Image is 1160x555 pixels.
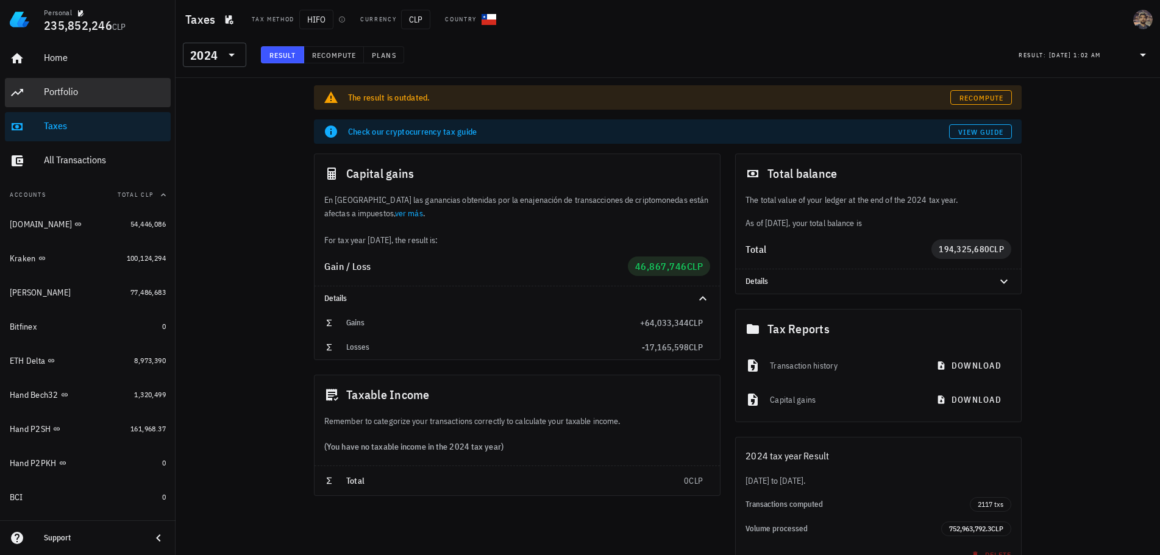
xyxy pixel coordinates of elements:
a: All Transactions [5,146,171,175]
div: Total balance [736,154,1021,193]
a: Taxes [5,112,171,141]
a: Hand Bech32 1,320,499 [5,380,171,409]
div: Losses [346,342,642,352]
a: Hand P2PKH 0 [5,448,171,478]
button: Recompute [304,46,365,63]
span: 54,446,086 [130,219,166,228]
div: Tax method [252,15,294,24]
div: [DATE] to [DATE]. [736,474,1021,487]
div: Capital gains [770,386,919,413]
span: View guide [958,127,1004,136]
div: Details [324,294,681,303]
button: Result [261,46,304,63]
button: download [929,355,1011,376]
div: Hand Bech32 [10,390,59,400]
div: Bitfinex [10,322,37,332]
div: Taxes [44,120,166,132]
span: 194,325,680 [939,244,989,255]
div: Currency [360,15,396,24]
div: Result:[DATE] 1:02 AM [1011,43,1158,66]
div: [PERSON_NAME] [10,288,71,298]
span: 0 [162,322,166,331]
a: Bitfinex 0 [5,312,171,341]
img: LedgiFi [10,10,29,29]
div: avatar [1133,10,1153,29]
div: BCI [10,492,23,503]
div: Total [745,244,931,254]
span: CLP [687,260,703,272]
div: ETH Delta [10,356,45,366]
a: BCI 0 [5,483,171,512]
div: CL-icon [482,12,496,27]
div: Gains [346,318,640,328]
span: Gain / Loss [324,260,371,272]
span: +64,033,344 [640,317,689,328]
span: 0 [684,475,689,486]
div: En [GEOGRAPHIC_DATA] las ganancias obtenidas por la enajenación de transacciones de criptomonedas... [315,193,720,247]
span: CLP [689,475,703,486]
span: Plans [371,51,396,60]
a: View guide [949,124,1012,139]
div: Support [44,533,141,543]
span: 77,486,683 [130,288,166,297]
div: Details [736,269,1021,294]
span: 46,867,746 [635,260,687,272]
div: Remember to categorize your transactions correctly to calculate your taxable income. [315,414,720,428]
div: [DOMAIN_NAME] [10,219,72,230]
span: download [939,394,1002,405]
span: Total [346,475,365,486]
div: [DATE] 1:02 AM [1049,49,1101,62]
div: Country [445,15,477,24]
span: 0 [162,492,166,501]
div: Volume processed [745,524,941,534]
div: Transaction history [770,352,919,379]
div: Kraken [10,253,36,264]
span: -17,165,598 [642,342,689,353]
span: CLP [689,342,703,353]
span: Total CLP [118,191,154,199]
span: 161,968.37 [130,424,166,433]
a: Home [5,44,171,73]
div: As of [DATE], your total balance is [736,193,1021,230]
h1: Taxes [185,10,220,29]
button: Plans [364,46,404,63]
span: CLP [991,524,1003,533]
span: CLP [689,317,703,328]
div: (You have no taxable income in the 2024 tax year) [315,428,720,465]
button: AccountsTotal CLP [5,180,171,210]
span: 100,124,294 [127,253,166,263]
span: CLP [112,21,126,32]
div: Portfolio [44,86,166,97]
div: 2024 [183,43,246,67]
span: 2117 txs [978,498,1003,511]
div: Home [44,52,166,63]
div: Details [745,277,982,286]
div: Transactions computed [745,500,970,509]
span: download [939,360,1002,371]
span: 752,963,792.3 [949,524,991,533]
div: 2024 tax year Result [736,437,1021,474]
div: Check our cryptocurrency tax guide [348,125,949,138]
div: Result: [1019,47,1049,63]
a: Hand P2SH 161,968.37 [5,414,171,444]
button: download [929,389,1011,411]
span: Recompute [959,93,1004,102]
div: Tax Reports [736,309,1021,348]
div: Hand P2SH [10,424,51,434]
div: Personal [44,8,72,18]
div: 2024 [190,49,218,62]
span: Recompute [311,51,357,60]
span: 8,973,390 [134,356,166,365]
p: The total value of your ledger at the end of the 2024 tax year. [745,193,1011,207]
div: All Transactions [44,154,166,166]
div: Capital gains [315,154,720,193]
span: CLP [989,244,1004,255]
a: [DOMAIN_NAME] 54,446,086 [5,210,171,239]
div: Taxable Income [315,375,720,414]
a: Kraken 100,124,294 [5,244,171,273]
span: 235,852,246 [44,17,112,34]
a: Portfolio [5,78,171,107]
a: ver más [395,208,423,219]
a: [PERSON_NAME] 77,486,683 [5,278,171,307]
div: Details [315,286,720,311]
